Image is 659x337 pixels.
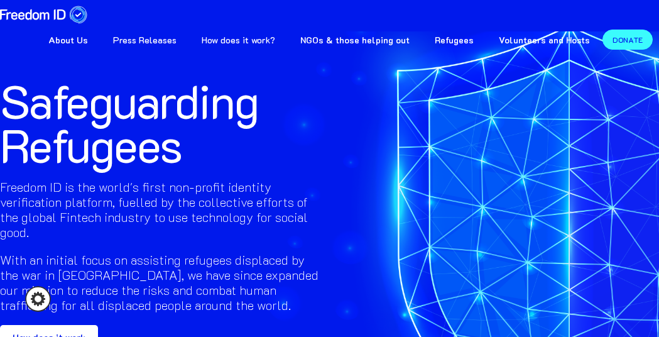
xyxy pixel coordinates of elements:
[435,34,474,46] strong: Refugees
[300,34,410,46] strong: NGOs & those helping out
[499,34,590,46] strong: Volunteers and Hosts
[189,25,288,53] a: How does it work?
[25,286,51,312] a: Cookie settings
[36,25,101,53] a: About Us
[486,25,602,53] a: Volunteers and Hosts
[422,25,486,53] a: Refugees
[288,25,422,53] a: NGOs & those helping out
[602,30,653,50] a: DONATE
[101,25,189,53] a: Press Releases
[48,34,88,46] strong: About Us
